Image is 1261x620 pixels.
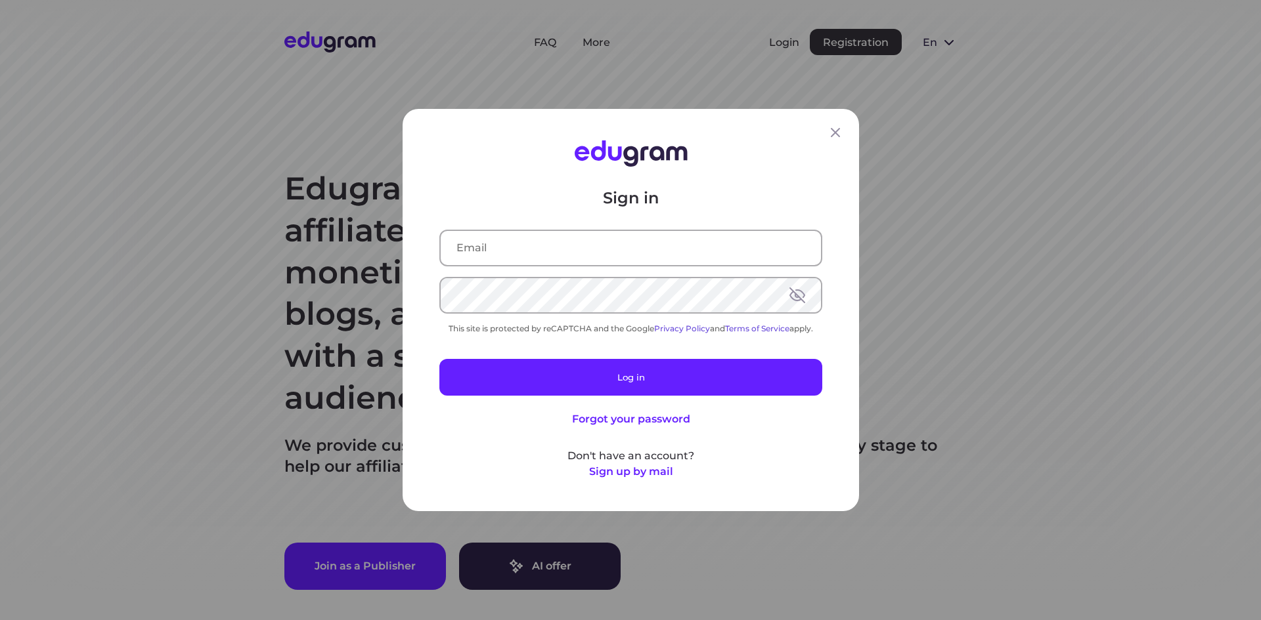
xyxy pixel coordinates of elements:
p: Sign in [439,188,822,209]
button: Log in [439,359,822,396]
button: Sign up by mail [588,464,673,480]
a: Terms of Service [725,323,789,333]
img: Edugram Logo [574,140,687,167]
button: Forgot your password [571,411,690,427]
a: Privacy Policy [654,323,710,333]
div: This site is protected by reCAPTCHA and the Google and apply. [439,323,822,333]
p: Don't have an account? [439,448,822,464]
input: Email [441,231,821,265]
